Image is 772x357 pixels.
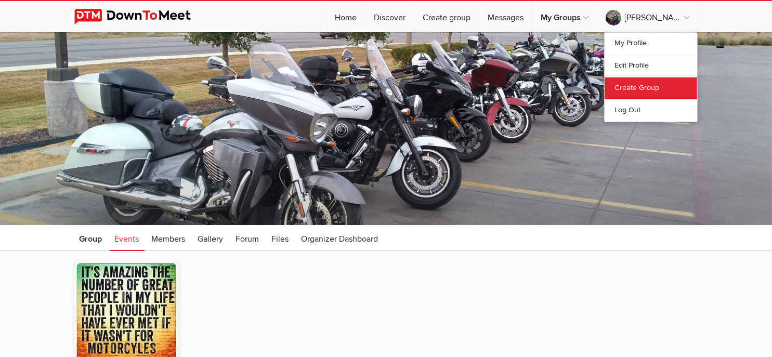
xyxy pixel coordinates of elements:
span: Events [115,234,139,244]
a: Files [267,225,294,251]
a: Home [327,1,365,32]
a: Discover [366,1,414,32]
span: Forum [236,234,259,244]
a: Organizer Dashboard [296,225,384,251]
a: Gallery [193,225,229,251]
a: Create group [415,1,479,32]
a: My Groups [533,1,597,32]
a: Group [74,225,108,251]
span: Members [152,234,186,244]
a: Log Out [605,99,697,122]
a: Events [110,225,145,251]
a: Edit Profile [605,55,697,77]
a: Members [147,225,191,251]
span: Gallery [198,234,224,244]
a: Create Group [605,77,697,99]
a: Forum [231,225,265,251]
span: Files [272,234,289,244]
a: [PERSON_NAME] [597,1,698,32]
a: My Profile [605,33,697,55]
span: Group [80,234,102,244]
img: DownToMeet [74,9,207,24]
span: Organizer Dashboard [302,234,378,244]
a: Messages [480,1,532,32]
